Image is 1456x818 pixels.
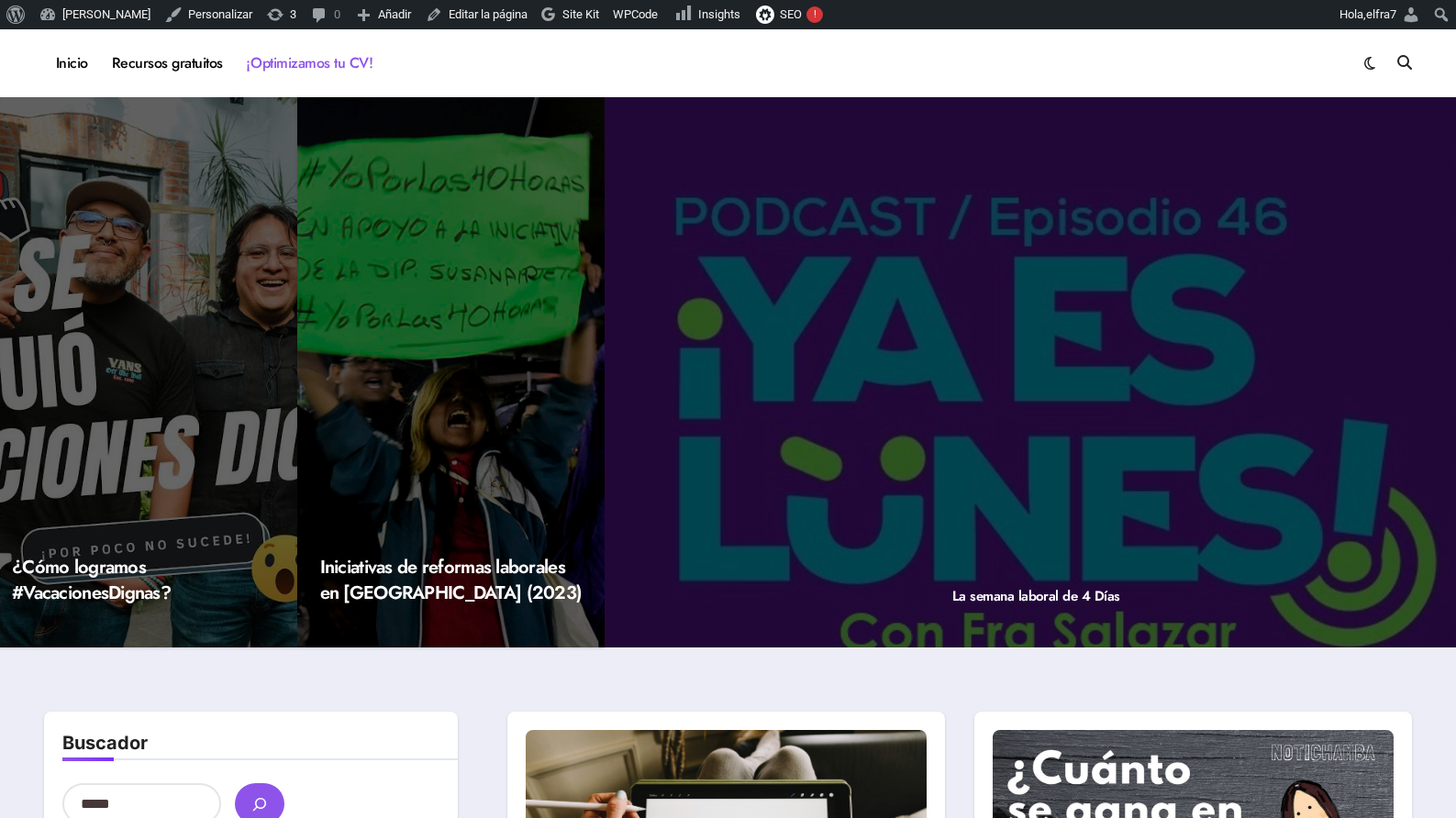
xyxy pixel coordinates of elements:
div: ! [806,6,823,23]
a: ¡Optimizamos tu CV! [235,39,384,88]
label: Buscador [62,732,148,754]
a: ¿Cómo logramos #VacacionesDignas? [12,554,171,606]
span: Site Kit [562,7,599,21]
a: Inicio [44,39,100,88]
a: Recursos gratuitos [100,39,235,88]
a: La semana laboral de 4 Días [952,586,1119,606]
a: Iniciativas de reformas laborales en [GEOGRAPHIC_DATA] (2023) [320,554,583,606]
span: SEO [780,7,802,21]
span: elfra7 [1366,7,1396,21]
span: Insights [698,7,740,21]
